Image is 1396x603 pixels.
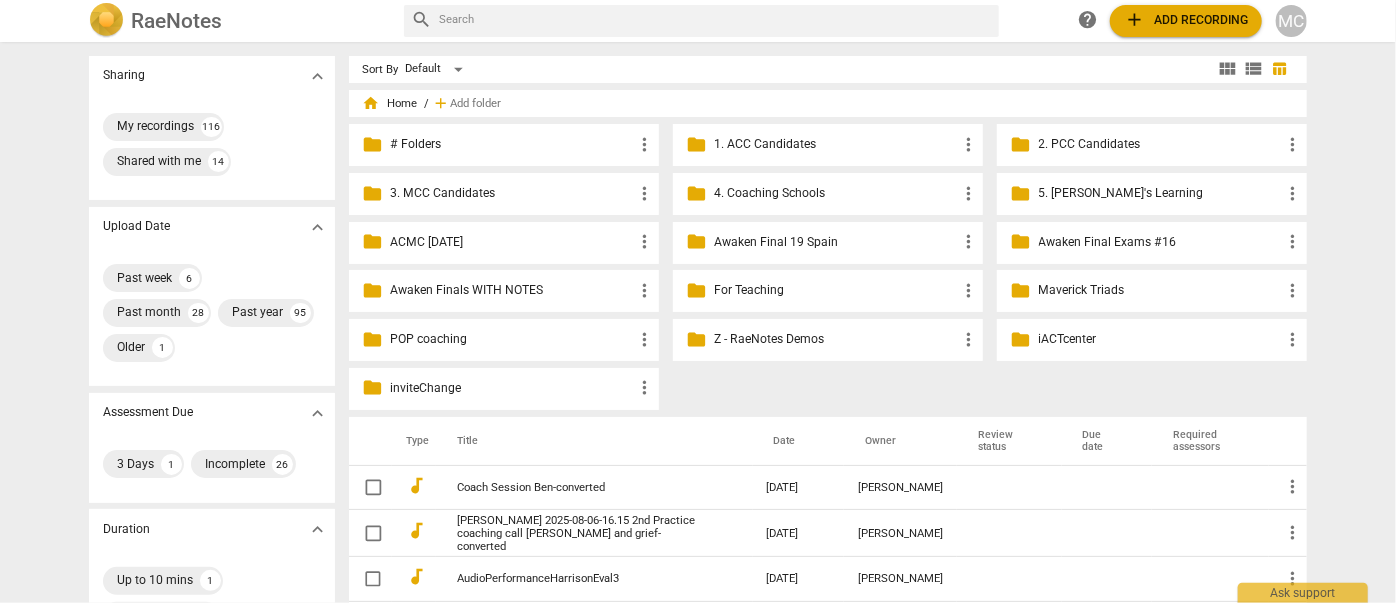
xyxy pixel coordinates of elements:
span: more_vert [634,378,655,399]
span: more_vert [634,330,655,351]
div: Up to 10 mins [117,572,193,589]
div: Default [405,56,469,84]
div: 116 [201,117,222,138]
p: Sharing [103,67,145,85]
span: more_vert [1283,569,1304,590]
button: List view [1241,56,1267,82]
div: 95 [290,303,311,324]
span: Add recording [1124,10,1248,31]
span: folder [687,184,708,205]
button: Show more [305,400,331,426]
span: folder [1011,281,1032,302]
span: folder [363,135,384,156]
div: 1 [152,337,173,358]
p: 4. Coaching Schools [714,185,958,203]
th: Date [753,417,845,466]
span: folder [363,378,384,399]
div: Incomplete [205,456,265,473]
span: more_vert [959,232,980,253]
button: Show more [305,516,331,542]
div: 14 [208,151,229,172]
span: folder [363,232,384,253]
span: more_vert [1283,330,1304,351]
div: 1 [161,454,182,475]
span: / [424,97,429,110]
button: Show more [305,214,331,240]
p: Assessment Due [103,404,193,422]
span: more_vert [1283,477,1304,498]
div: Past month [117,304,181,321]
input: Search [439,7,992,35]
a: [PERSON_NAME] 2025-08-06-16.15 2nd Practice coaching call [PERSON_NAME] and grief-converted [457,514,704,553]
span: more_vert [1283,523,1304,544]
p: # Folders [390,136,634,154]
span: add [1124,10,1145,31]
th: Title [436,417,753,466]
span: audiotrack [406,476,427,497]
div: 28 [188,303,209,324]
p: 3. MCC Candidates [390,185,634,203]
p: Duration [103,521,150,539]
div: Older [117,339,145,356]
p: 5. Matthew's Learning [1039,185,1283,203]
p: Z - RaeNotes Demos [714,331,958,349]
button: Table view [1267,56,1293,82]
p: Awaken Final Exams #16 [1039,234,1283,252]
button: MC [1276,5,1307,36]
span: add [432,95,449,112]
span: Home [363,95,417,112]
p: iACTcenter [1039,331,1283,349]
span: more_vert [634,135,655,156]
span: more_vert [959,184,980,205]
div: Ask support [1238,583,1369,603]
a: Coach Session Ben-converted [457,481,704,494]
div: 26 [272,454,293,475]
p: Awaken Final 19 Spain [714,234,958,252]
span: folder [687,232,708,253]
p: Awaken Finals WITH NOTES [390,282,634,300]
div: 3 Days [117,456,154,473]
h2: RaeNotes [131,9,222,33]
p: POP coaching [390,331,634,349]
span: folder [363,184,384,205]
span: more_vert [959,135,980,156]
div: 6 [179,268,200,289]
td: [DATE] [753,510,845,557]
span: more_vert [634,232,655,253]
span: audiotrack [406,567,427,588]
span: more_vert [1283,232,1304,253]
p: 1. ACC Candidates [714,136,958,154]
span: audiotrack [406,521,427,542]
span: expand_more [308,65,329,86]
span: folder [687,135,708,156]
div: Shared with me [117,153,201,170]
div: Past year [232,304,283,321]
p: 2. PCC Candidates [1039,136,1283,154]
button: Upload [1110,5,1261,36]
span: folder [1011,330,1032,351]
div: [PERSON_NAME] [858,527,943,540]
a: LogoRaeNotes [89,3,390,38]
div: [PERSON_NAME] [858,481,943,494]
p: inviteChange [390,380,634,398]
span: view_module [1217,59,1238,80]
span: folder [1011,135,1032,156]
span: folder [687,281,708,302]
th: Review status [957,417,1062,466]
span: view_list [1244,59,1265,80]
span: expand_more [308,519,329,540]
span: folder [1011,232,1032,253]
div: Sort By [363,63,399,76]
img: Logo [89,3,124,38]
td: [DATE] [753,465,845,509]
span: expand_more [308,403,329,424]
a: Help [1072,5,1103,36]
span: more_vert [1283,281,1304,302]
span: more_vert [634,281,655,302]
span: Add folder [450,97,501,110]
p: ACMC June 2025 [390,234,634,252]
span: folder [363,330,384,351]
div: 1 [200,570,221,591]
th: Due date [1062,417,1153,466]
